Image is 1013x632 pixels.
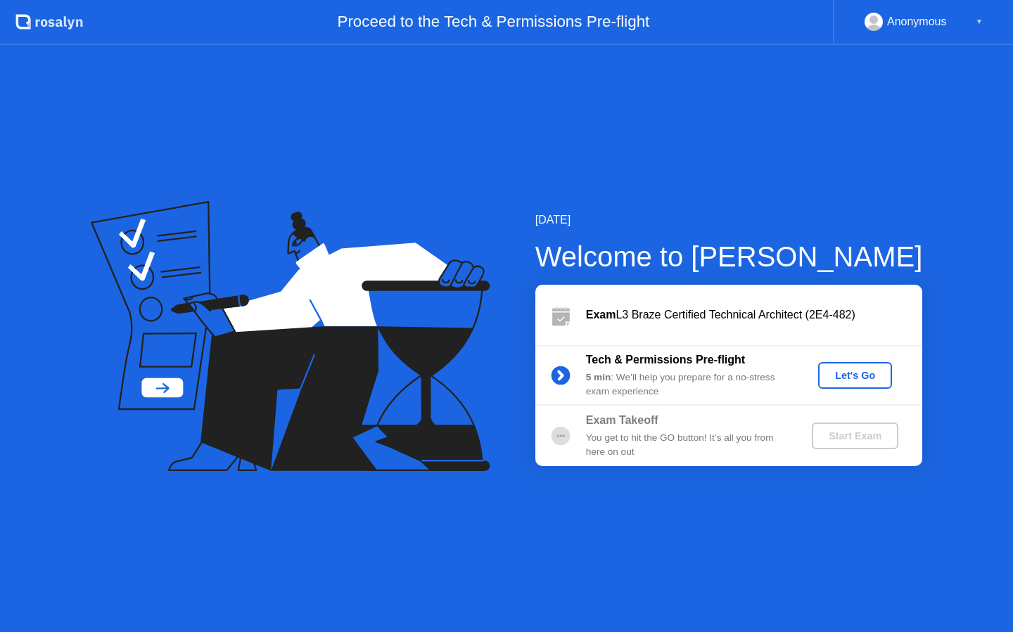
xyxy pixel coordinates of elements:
div: [DATE] [535,212,923,228]
b: Exam [586,309,616,321]
div: ▼ [976,13,983,31]
div: Let's Go [824,370,886,381]
div: Welcome to [PERSON_NAME] [535,236,923,278]
button: Let's Go [818,362,892,389]
b: Tech & Permissions Pre-flight [586,354,745,366]
div: You get to hit the GO button! It’s all you from here on out [586,431,789,460]
div: Anonymous [887,13,947,31]
div: L3 Braze Certified Technical Architect (2E4-482) [586,307,922,323]
b: Exam Takeoff [586,414,658,426]
b: 5 min [586,372,611,382]
button: Start Exam [812,423,898,449]
div: : We’ll help you prepare for a no-stress exam experience [586,370,789,399]
div: Start Exam [817,430,893,441]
